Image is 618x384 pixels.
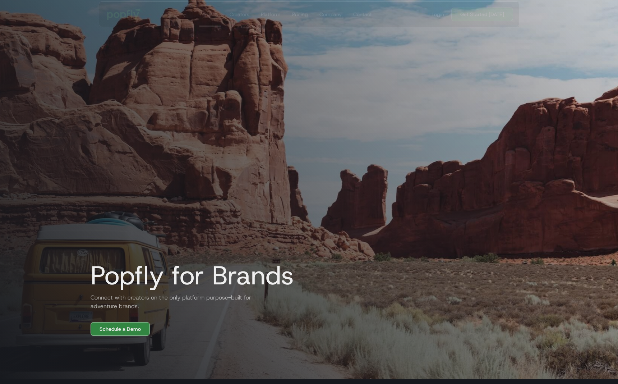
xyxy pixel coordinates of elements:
[353,11,372,18] div: Contact
[350,2,375,27] a: Contact
[230,11,249,18] div: Creators
[199,2,221,27] a: Brands
[317,2,345,27] a: Company
[292,11,308,18] div: Pricing
[319,11,342,18] div: Company
[289,2,311,27] a: Pricing
[258,2,283,27] a: Platform
[85,261,294,290] h1: Popfly for Brands
[451,8,513,21] a: Get Started [DATE]
[85,293,257,311] h2: Connect with creators on the only platform purpose-built for adventure brands.
[202,11,218,18] div: Brands
[227,2,252,27] a: Creators
[261,11,281,18] div: Platform
[429,11,447,18] a: Login
[102,4,148,25] a: home
[432,11,444,18] div: Login
[91,322,150,336] a: Schedule a Demo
